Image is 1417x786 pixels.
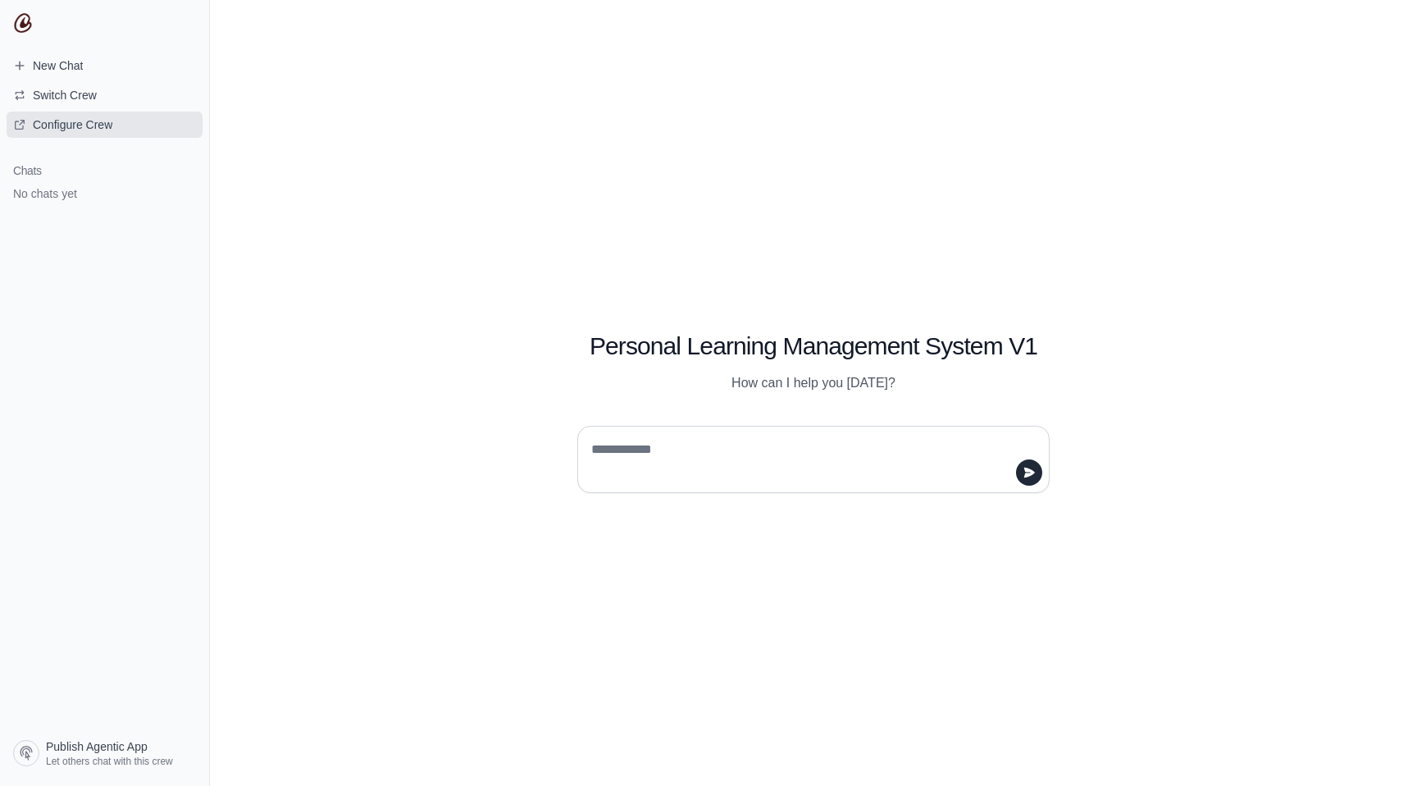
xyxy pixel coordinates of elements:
iframe: Chat Widget [1335,707,1417,786]
span: Let others chat with this crew [46,755,173,768]
span: Configure Crew [33,117,112,133]
a: Configure Crew [7,112,203,138]
div: Widget de chat [1335,707,1417,786]
span: Publish Agentic App [46,738,148,755]
h1: Personal Learning Management System V1 [577,331,1050,361]
a: Publish Agentic App Let others chat with this crew [7,733,203,773]
p: How can I help you [DATE]? [577,373,1050,393]
button: Switch Crew [7,82,203,108]
img: CrewAI Logo [13,13,33,33]
span: Switch Crew [33,87,97,103]
span: New Chat [33,57,83,74]
a: New Chat [7,53,203,79]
